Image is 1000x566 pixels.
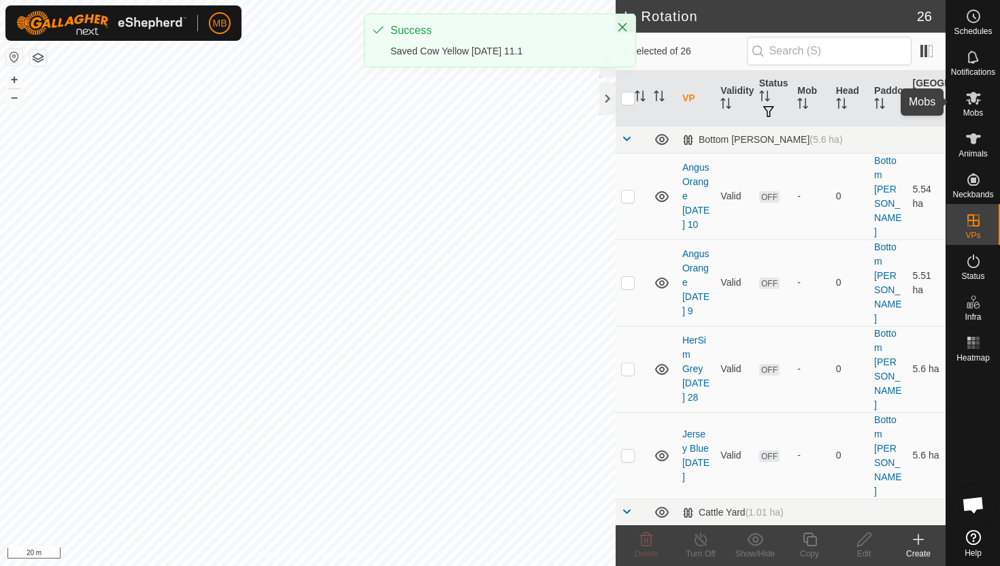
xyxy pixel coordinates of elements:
span: Mobs [963,109,983,117]
p-sorticon: Activate to sort [654,93,665,103]
button: Map Layers [30,50,46,66]
a: Contact Us [321,548,361,561]
th: Head [831,71,869,127]
p-sorticon: Activate to sort [635,93,646,103]
span: 0 selected of 26 [624,44,747,59]
span: Schedules [954,27,992,35]
p-sorticon: Activate to sort [720,100,731,111]
div: Edit [837,548,891,560]
span: OFF [759,364,780,376]
span: OFF [759,278,780,289]
span: VPs [965,231,980,239]
div: Success [390,22,603,39]
a: Angus Orange [DATE] 9 [682,248,710,316]
a: HerSim Grey [DATE] 28 [682,335,710,403]
span: Heatmap [956,354,990,362]
div: Copy [782,548,837,560]
button: – [6,89,22,105]
td: 0 [831,153,869,239]
th: Paddock [869,71,907,127]
div: Turn Off [673,548,728,560]
td: Valid [715,153,753,239]
td: 0 [831,326,869,412]
div: Show/Hide [728,548,782,560]
td: 5.51 ha [907,239,946,326]
p-sorticon: Activate to sort [913,107,924,118]
h2: In Rotation [624,8,917,24]
span: (5.6 ha) [810,134,842,145]
td: 5.54 ha [907,153,946,239]
div: - [797,362,824,376]
div: - [797,276,824,290]
button: Close [613,18,632,37]
span: OFF [759,450,780,462]
td: 0 [831,412,869,499]
div: Cattle Yard [682,507,784,518]
span: Infra [965,313,981,321]
span: Help [965,549,982,557]
td: 5.6 ha [907,326,946,412]
td: Valid [715,326,753,412]
td: Valid [715,239,753,326]
span: Delete [635,549,659,559]
div: Create [891,548,946,560]
span: OFF [759,191,780,203]
div: Open chat [953,484,994,525]
span: Status [961,272,984,280]
a: Bottom [PERSON_NAME] [874,328,901,410]
td: 0 [831,239,869,326]
button: Reset Map [6,49,22,65]
a: Privacy Policy [254,548,305,561]
div: - [797,189,824,203]
span: Neckbands [952,190,993,199]
th: Validity [715,71,753,127]
span: Notifications [951,68,995,76]
td: Valid [715,412,753,499]
input: Search (S) [747,37,912,65]
p-sorticon: Activate to sort [797,100,808,111]
a: Jersey Blue [DATE] [682,429,710,482]
span: (1.01 ha) [746,507,784,518]
a: Bottom [PERSON_NAME] [874,155,901,237]
span: Animals [959,150,988,158]
th: Status [754,71,792,127]
span: MB [213,16,227,31]
p-sorticon: Activate to sort [874,100,885,111]
a: Bottom [PERSON_NAME] [874,242,901,324]
img: Gallagher Logo [16,11,186,35]
a: Bottom [PERSON_NAME] [874,414,901,497]
td: 5.6 ha [907,412,946,499]
a: Help [946,525,1000,563]
th: VP [677,71,715,127]
div: Bottom [PERSON_NAME] [682,134,843,146]
button: + [6,71,22,88]
th: [GEOGRAPHIC_DATA] Area [907,71,946,127]
p-sorticon: Activate to sort [759,93,770,103]
p-sorticon: Activate to sort [836,100,847,111]
a: Angus Orange [DATE] 10 [682,162,710,230]
th: Mob [792,71,830,127]
div: - [797,448,824,463]
span: 26 [917,6,932,27]
div: Saved Cow Yellow [DATE] 11.1 [390,44,603,59]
